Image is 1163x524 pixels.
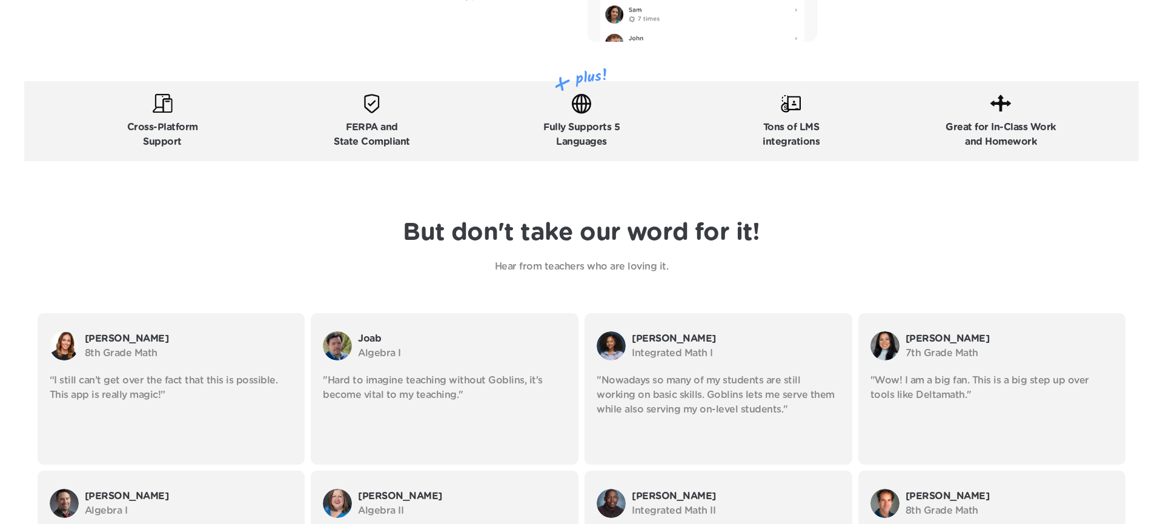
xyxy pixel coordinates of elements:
[906,489,1114,503] p: [PERSON_NAME]
[369,259,794,274] p: Hear from teachers who are loving it.
[85,489,293,503] p: [PERSON_NAME]
[358,346,566,360] p: Algebra I
[403,218,760,247] h1: But don't take our word for it!
[85,503,293,518] p: Algebra I
[597,373,840,417] p: "Nowadays so many of my students are still working on basic skills. Goblins lets me serve them wh...
[632,331,840,346] p: [PERSON_NAME]
[85,346,293,360] p: 8th Grade Math
[632,346,840,360] p: Integrated Math I
[358,331,566,346] p: Joab
[763,120,820,149] p: Tons of LMS integrations
[906,503,1114,518] p: 8th Grade Math
[632,503,840,518] p: Integrated Math II
[358,489,566,503] p: [PERSON_NAME]
[50,373,293,402] p: “I still can’t get over the fact that this is possible. This app is really magic!”
[85,331,293,346] p: [PERSON_NAME]
[906,346,1114,360] p: 7th Grade Math
[543,120,620,149] p: Fully Supports 5 Languages
[358,503,566,518] p: Algebra II
[127,120,198,149] p: Cross-Platform Support
[870,373,1114,402] p: "Wow! I am a big fan. This is a big step up over tools like Deltamath."
[334,120,410,149] p: FERPA and State Compliant
[946,120,1056,149] p: Great for In-Class Work and Homework
[632,489,840,503] p: [PERSON_NAME]
[323,373,566,402] p: "Hard to imagine teaching without Goblins, it's become vital to my teaching."
[906,331,1114,346] p: [PERSON_NAME]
